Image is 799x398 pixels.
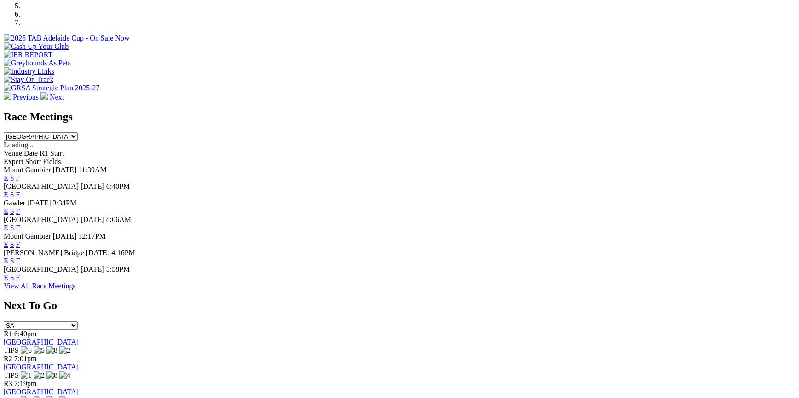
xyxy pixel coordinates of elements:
a: S [10,240,14,248]
span: [DATE] [80,265,104,273]
img: 5 [34,346,45,355]
span: Expert [4,158,23,165]
a: S [10,274,14,281]
span: 3:34PM [53,199,77,207]
img: Industry Links [4,67,54,76]
span: [DATE] [53,166,77,174]
a: F [16,240,20,248]
a: [GEOGRAPHIC_DATA] [4,388,79,396]
img: 1 [21,371,32,380]
a: [GEOGRAPHIC_DATA] [4,363,79,371]
img: 4 [59,371,70,380]
span: 7:19pm [14,380,37,387]
a: Previous [4,93,40,101]
span: Gawler [4,199,25,207]
img: chevron-left-pager-white.svg [4,92,11,99]
span: Mount Gambier [4,232,51,240]
a: S [10,257,14,265]
span: 7:01pm [14,355,37,363]
a: E [4,224,8,232]
a: E [4,240,8,248]
a: E [4,174,8,182]
a: S [10,207,14,215]
span: R2 [4,355,12,363]
span: Previous [13,93,39,101]
img: Stay On Track [4,76,53,84]
a: F [16,274,20,281]
a: F [16,224,20,232]
a: S [10,191,14,199]
img: 2025 TAB Adelaide Cup - On Sale Now [4,34,130,42]
span: Fields [43,158,61,165]
a: E [4,191,8,199]
img: Cash Up Your Club [4,42,69,51]
a: View All Race Meetings [4,282,76,290]
span: [DATE] [53,232,77,240]
span: 12:17PM [78,232,106,240]
span: 5:58PM [106,265,130,273]
a: F [16,207,20,215]
a: F [16,257,20,265]
span: Date [24,149,38,157]
span: [DATE] [80,182,104,190]
span: 8:06AM [106,216,131,223]
span: 6:40PM [106,182,130,190]
a: F [16,174,20,182]
span: R1 [4,330,12,338]
img: 6 [21,346,32,355]
span: 11:39AM [78,166,107,174]
span: [GEOGRAPHIC_DATA] [4,216,79,223]
span: [DATE] [86,249,110,257]
span: R1 Start [40,149,64,157]
span: R3 [4,380,12,387]
span: [PERSON_NAME] Bridge [4,249,84,257]
span: [DATE] [80,216,104,223]
span: Mount Gambier [4,166,51,174]
img: Greyhounds As Pets [4,59,71,67]
a: Next [40,93,64,101]
span: Next [50,93,64,101]
img: chevron-right-pager-white.svg [40,92,48,99]
a: S [10,224,14,232]
span: 6:40pm [14,330,37,338]
a: [GEOGRAPHIC_DATA] [4,338,79,346]
a: E [4,207,8,215]
span: TIPS [4,371,19,379]
span: [DATE] [27,199,51,207]
a: E [4,274,8,281]
img: 8 [46,371,57,380]
img: GRSA Strategic Plan 2025-27 [4,84,99,92]
span: Venue [4,149,22,157]
img: 2 [34,371,45,380]
span: [GEOGRAPHIC_DATA] [4,182,79,190]
span: 4:16PM [111,249,135,257]
img: IER REPORT [4,51,52,59]
h2: Race Meetings [4,111,795,123]
span: TIPS [4,346,19,354]
img: 2 [59,346,70,355]
span: Short [25,158,41,165]
a: F [16,191,20,199]
a: E [4,257,8,265]
span: [GEOGRAPHIC_DATA] [4,265,79,273]
a: S [10,174,14,182]
span: Loading... [4,141,34,149]
h2: Next To Go [4,299,795,312]
img: 8 [46,346,57,355]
